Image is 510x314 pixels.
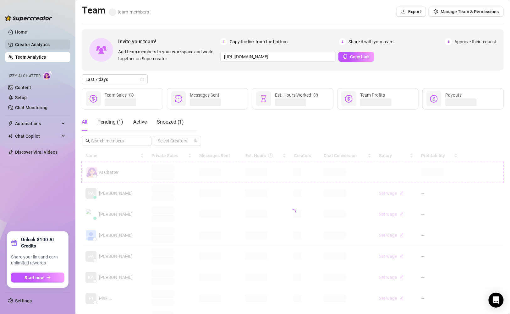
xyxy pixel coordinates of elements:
span: arrow-right [47,275,51,280]
span: Share your link and earn unlimited rewards [11,254,64,266]
span: Team Profits [360,93,385,98]
span: 3 [445,38,452,45]
span: Izzy AI Chatter [9,73,41,79]
span: 2 [339,38,346,45]
span: Last 7 days [85,75,144,84]
span: search [85,139,90,143]
span: Copy Link [350,54,370,59]
span: Automations [15,119,60,129]
span: Payouts [445,93,462,98]
span: Invite your team! [118,38,220,45]
button: Copy Link [338,52,374,62]
span: download [401,9,406,14]
span: dollar-circle [345,95,353,103]
div: Est. Hours Worked [275,92,318,98]
a: Team Analytics [15,55,46,60]
div: Open Intercom Messenger [489,293,504,308]
strong: Unlock $100 AI Credits [21,237,64,249]
span: info-circle [129,92,134,98]
button: Manage Team & Permissions [429,7,504,17]
a: Content [15,85,31,90]
span: hourglass [260,95,267,103]
a: Discover Viral Videos [15,150,58,155]
span: Active [133,119,147,125]
div: All [82,118,87,126]
span: Export [408,9,421,14]
span: thunderbolt [8,121,13,126]
a: Creator Analytics [15,40,65,50]
span: gift [11,240,17,246]
img: Chat Copilot [8,134,12,138]
input: Search members [91,137,143,144]
span: copy [343,54,348,59]
span: Share it with your team [348,38,393,45]
span: dollar-circle [90,95,97,103]
span: Snoozed ( 1 ) [157,119,184,125]
span: question-circle [314,92,318,98]
span: Add team members to your workspace and work together on Supercreator. [118,48,218,62]
button: Export [396,7,426,17]
span: Copy the link from the bottom [230,38,288,45]
div: Pending ( 1 ) [97,118,123,126]
span: 1 [220,38,227,45]
span: team [194,139,198,143]
span: Manage Team & Permissions [441,9,499,14]
span: dollar-circle [430,95,438,103]
span: Start now [25,275,44,280]
img: logo-BBDzfeDw.svg [5,15,52,21]
a: Setup [15,95,27,100]
a: Settings [15,298,32,303]
button: Start nowarrow-right [11,273,64,283]
img: AI Chatter [43,71,53,80]
span: team members [109,9,149,15]
span: Messages Sent [190,93,219,98]
span: Approve their request [454,38,496,45]
h2: Team [82,4,149,16]
span: setting [434,9,438,14]
div: Team Sales [105,92,134,98]
span: Chat Copilot [15,131,60,141]
a: Chat Monitoring [15,105,47,110]
span: message [175,95,182,103]
span: loading [288,208,297,217]
span: calendar [140,77,144,81]
a: Home [15,29,27,35]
